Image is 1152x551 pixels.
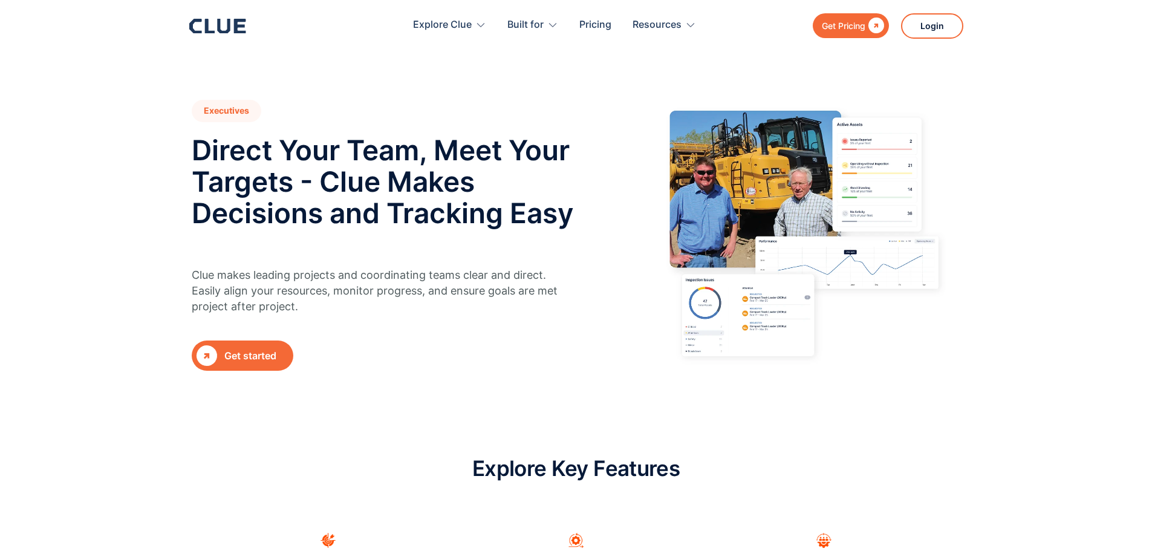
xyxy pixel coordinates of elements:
[472,457,680,480] h2: Explore Key Features
[822,18,865,33] div: Get Pricing
[192,267,558,315] p: Clue makes leading projects and coordinating teams clear and direct. Easily align your resources,...
[865,18,884,33] div: 
[633,6,682,44] div: Resources
[579,6,611,44] a: Pricing
[192,341,293,371] a: Get started
[507,6,544,44] div: Built for
[192,134,582,229] h2: Direct Your Team, Meet Your Targets - Clue Makes Decisions and Tracking Easy
[507,6,558,44] div: Built for
[568,533,584,548] img: Agile process icon
[652,100,961,374] img: Image showing Executives at construction site
[813,13,889,38] a: Get Pricing
[197,345,217,366] div: 
[413,6,486,44] div: Explore Clue
[633,6,696,44] div: Resources
[192,100,261,122] h1: Executive
[224,348,288,364] div: Get started
[816,533,831,548] img: Team management process icon
[413,6,472,44] div: Explore Clue
[321,533,336,548] img: strategic Target achievement icon
[901,13,963,39] a: Login
[244,105,249,116] strong: s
